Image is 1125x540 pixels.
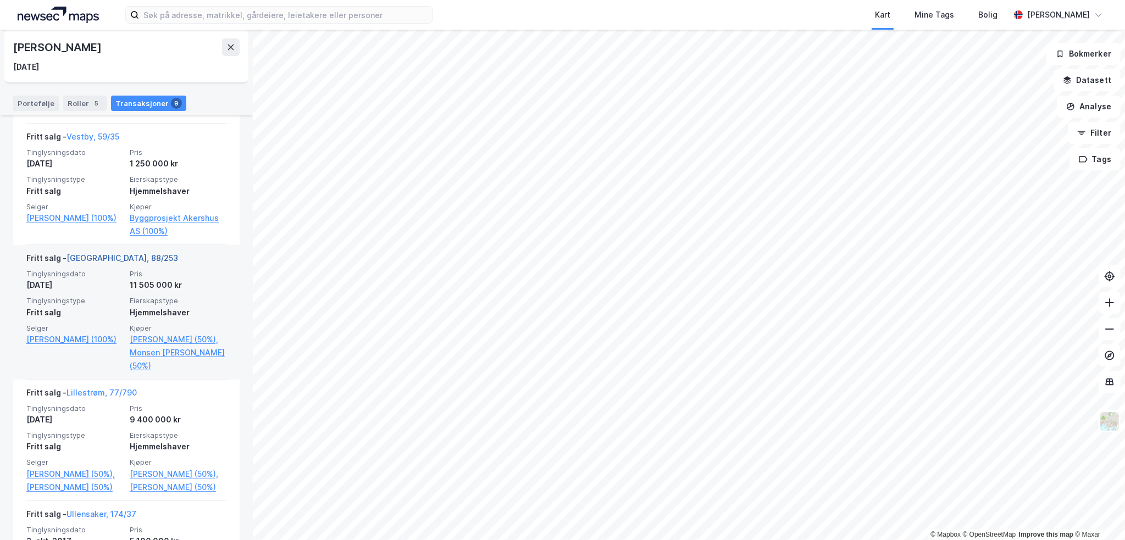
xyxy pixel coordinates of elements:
span: Tinglysningsdato [26,148,123,157]
span: Tinglysningsdato [26,404,123,413]
a: [PERSON_NAME] (50%), [130,333,226,346]
div: Bolig [978,8,997,21]
button: Analyse [1057,96,1121,118]
span: Tinglysningsdato [26,525,123,535]
a: Vestby, 59/35 [66,132,119,141]
div: Fritt salg [26,306,123,319]
span: Pris [130,525,226,535]
div: Fritt salg - [26,508,136,525]
div: [DATE] [13,60,39,74]
img: Z [1099,411,1120,432]
div: [DATE] [26,279,123,292]
span: Eierskapstype [130,175,226,184]
a: Ullensaker, 174/37 [66,509,136,519]
iframe: Chat Widget [1070,487,1125,540]
div: [PERSON_NAME] [1027,8,1090,21]
a: Mapbox [930,531,961,538]
div: 9 400 000 kr [130,413,226,426]
a: Lillestrøm, 77/790 [66,388,137,397]
div: Mine Tags [915,8,954,21]
span: Kjøper [130,202,226,211]
div: Fritt salg [26,185,123,198]
a: [GEOGRAPHIC_DATA], 88/253 [66,253,178,263]
span: Tinglysningstype [26,175,123,184]
div: Fritt salg - [26,252,178,269]
a: [PERSON_NAME] (100%) [26,333,123,346]
div: Fritt salg - [26,130,119,148]
a: [PERSON_NAME] (50%) [26,481,123,494]
button: Bokmerker [1046,43,1121,65]
button: Datasett [1054,69,1121,91]
div: Transaksjoner [111,96,186,111]
span: Eierskapstype [130,296,226,305]
a: [PERSON_NAME] (50%), [130,467,226,481]
div: Hjemmelshaver [130,440,226,453]
div: Roller [63,96,107,111]
a: OpenStreetMap [963,531,1016,538]
div: Kontrollprogram for chat [1070,487,1125,540]
div: 1 250 000 kr [130,157,226,170]
a: [PERSON_NAME] (50%), [26,467,123,481]
div: Portefølje [13,96,59,111]
div: 11 505 000 kr [130,279,226,292]
span: Selger [26,202,123,211]
span: Pris [130,404,226,413]
div: 5 [91,98,102,109]
div: Hjemmelshaver [130,306,226,319]
div: [DATE] [26,413,123,426]
button: Tags [1069,148,1121,170]
div: Fritt salg - [26,386,137,404]
span: Pris [130,269,226,279]
span: Pris [130,148,226,157]
div: Fritt salg [26,440,123,453]
div: [PERSON_NAME] [13,38,103,56]
div: Hjemmelshaver [130,185,226,198]
img: logo.a4113a55bc3d86da70a041830d287a7e.svg [18,7,99,23]
span: Tinglysningstype [26,296,123,305]
span: Kjøper [130,324,226,333]
a: Byggprosjekt Akershus AS (100%) [130,211,226,238]
button: Filter [1068,122,1121,144]
span: Tinglysningstype [26,431,123,440]
div: Kart [875,8,890,21]
span: Eierskapstype [130,431,226,440]
a: [PERSON_NAME] (100%) [26,211,123,225]
a: Improve this map [1019,531,1073,538]
span: Selger [26,458,123,467]
a: Monsen [PERSON_NAME] (50%) [130,346,226,372]
span: Tinglysningsdato [26,269,123,279]
input: Søk på adresse, matrikkel, gårdeiere, leietakere eller personer [139,7,433,23]
div: [DATE] [26,157,123,170]
span: Kjøper [130,458,226,467]
span: Selger [26,324,123,333]
div: 9 [171,98,182,109]
a: [PERSON_NAME] (50%) [130,481,226,494]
